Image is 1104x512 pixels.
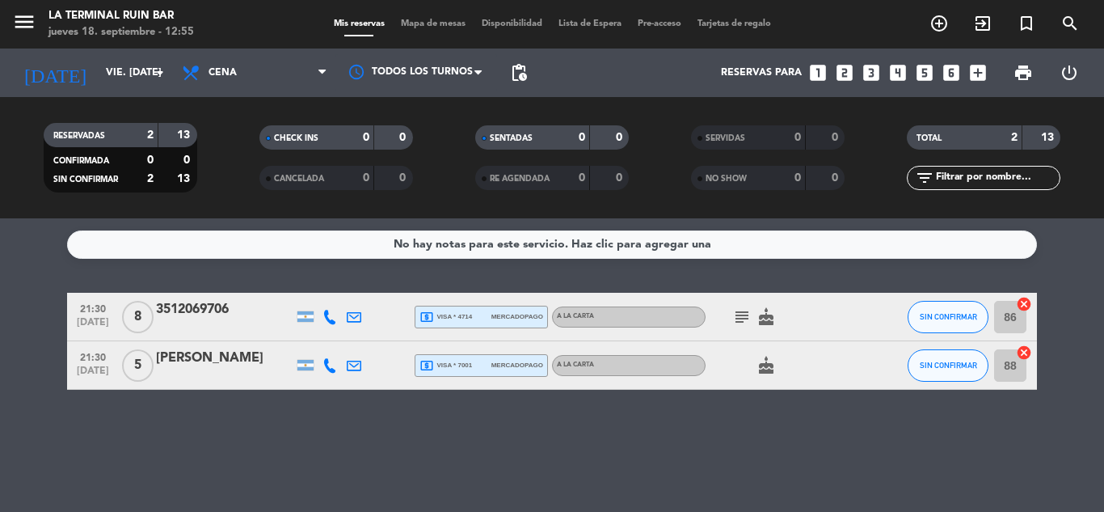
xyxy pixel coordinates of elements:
[73,298,113,317] span: 21:30
[557,362,594,368] span: A LA CARTA
[934,169,1060,187] input: Filtrar por nombre...
[908,349,988,382] button: SIN CONFIRMAR
[48,24,194,40] div: jueves 18. septiembre - 12:55
[1016,296,1032,312] i: cancel
[490,175,550,183] span: RE AGENDADA
[929,14,949,33] i: add_circle_outline
[794,132,801,143] strong: 0
[73,317,113,336] span: [DATE]
[1046,49,1092,97] div: LOG OUT
[914,62,935,83] i: looks_5
[941,62,962,83] i: looks_6
[832,132,841,143] strong: 0
[1060,63,1079,83] i: power_settings_new
[122,301,154,333] span: 8
[616,172,626,184] strong: 0
[419,310,472,324] span: visa * 4714
[756,307,776,327] i: cake
[509,63,529,83] span: pending_actions
[967,62,988,83] i: add_box
[1041,132,1057,143] strong: 13
[920,361,977,370] span: SIN CONFIRMAR
[177,173,193,184] strong: 13
[147,173,154,184] strong: 2
[756,356,776,375] i: cake
[834,62,855,83] i: looks_two
[183,154,193,166] strong: 0
[1017,14,1036,33] i: turned_in_not
[807,62,828,83] i: looks_one
[394,235,711,254] div: No hay notas para este servicio. Haz clic para agregar una
[363,172,369,184] strong: 0
[579,132,585,143] strong: 0
[721,67,802,78] span: Reservas para
[916,134,942,142] span: TOTAL
[12,10,36,40] button: menu
[616,132,626,143] strong: 0
[73,366,113,384] span: [DATE]
[1013,63,1033,83] span: print
[794,172,801,184] strong: 0
[706,175,747,183] span: NO SHOW
[908,301,988,333] button: SIN CONFIRMAR
[53,132,105,140] span: RESERVADAS
[122,349,154,382] span: 5
[147,154,154,166] strong: 0
[274,175,324,183] span: CANCELADA
[177,129,193,141] strong: 13
[490,134,533,142] span: SENTADAS
[48,8,194,24] div: La Terminal Ruin Bar
[326,19,393,28] span: Mis reservas
[147,129,154,141] strong: 2
[689,19,779,28] span: Tarjetas de regalo
[419,310,434,324] i: local_atm
[832,172,841,184] strong: 0
[579,172,585,184] strong: 0
[491,311,543,322] span: mercadopago
[399,132,409,143] strong: 0
[915,168,934,188] i: filter_list
[1060,14,1080,33] i: search
[12,55,98,91] i: [DATE]
[1016,345,1032,361] i: cancel
[630,19,689,28] span: Pre-acceso
[419,358,472,373] span: visa * 7001
[53,176,118,184] span: SIN CONFIRMAR
[274,134,318,142] span: CHECK INS
[491,360,543,370] span: mercadopago
[150,63,170,83] i: arrow_drop_down
[156,299,293,320] div: 3512069706
[1011,132,1018,143] strong: 2
[12,10,36,34] i: menu
[419,358,434,373] i: local_atm
[973,14,992,33] i: exit_to_app
[73,347,113,366] span: 21:30
[861,62,882,83] i: looks_3
[393,19,474,28] span: Mapa de mesas
[557,313,594,319] span: A LA CARTA
[53,157,109,165] span: CONFIRMADA
[887,62,908,83] i: looks_4
[209,67,237,78] span: Cena
[156,348,293,369] div: [PERSON_NAME]
[920,312,977,321] span: SIN CONFIRMAR
[363,132,369,143] strong: 0
[399,172,409,184] strong: 0
[706,134,745,142] span: SERVIDAS
[550,19,630,28] span: Lista de Espera
[474,19,550,28] span: Disponibilidad
[732,307,752,327] i: subject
